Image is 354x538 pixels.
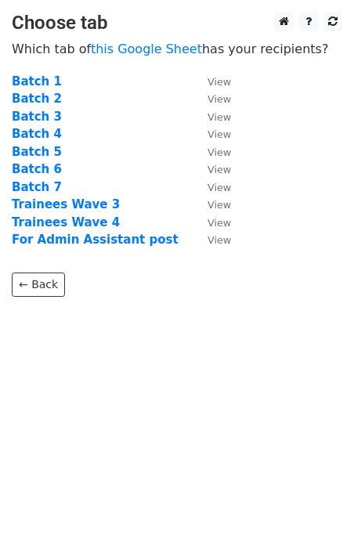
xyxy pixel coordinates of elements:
[192,74,231,88] a: View
[192,197,231,211] a: View
[208,217,231,229] small: View
[192,145,231,159] a: View
[192,215,231,229] a: View
[12,162,62,176] a: Batch 6
[192,233,231,247] a: View
[12,74,62,88] a: Batch 1
[12,41,342,57] p: Which tab of has your recipients?
[12,215,120,229] a: Trainees Wave 4
[12,92,62,106] a: Batch 2
[208,164,231,175] small: View
[91,42,202,56] a: this Google Sheet
[12,110,62,124] a: Batch 3
[12,273,65,297] a: ← Back
[12,145,62,159] a: Batch 5
[192,127,231,141] a: View
[12,180,62,194] a: Batch 7
[208,234,231,246] small: View
[12,197,120,211] a: Trainees Wave 3
[12,12,342,34] h3: Choose tab
[208,76,231,88] small: View
[192,110,231,124] a: View
[208,128,231,140] small: View
[208,199,231,211] small: View
[192,92,231,106] a: View
[12,233,179,247] a: For Admin Assistant post
[208,182,231,193] small: View
[208,93,231,105] small: View
[208,111,231,123] small: View
[208,146,231,158] small: View
[192,162,231,176] a: View
[192,180,231,194] a: View
[12,127,62,141] a: Batch 4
